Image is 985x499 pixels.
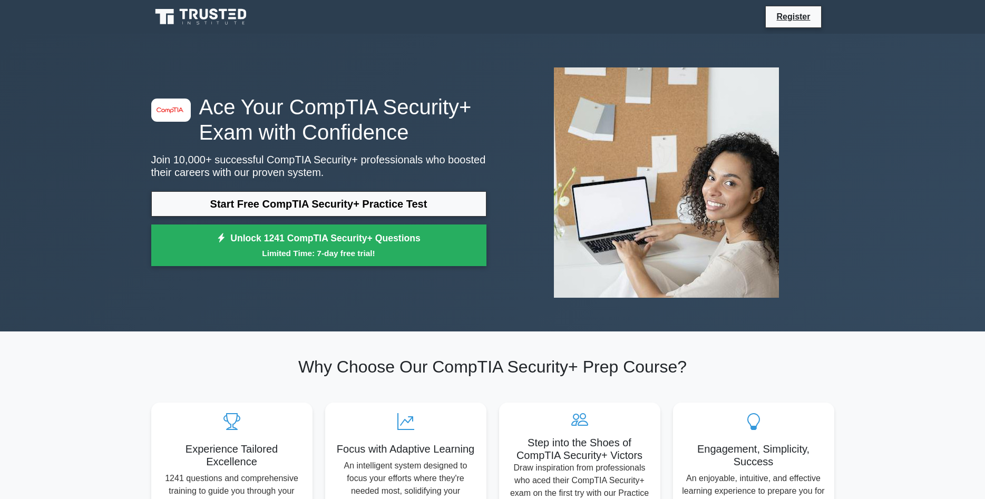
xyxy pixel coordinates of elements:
[160,443,304,468] h5: Experience Tailored Excellence
[334,443,478,455] h5: Focus with Adaptive Learning
[151,94,486,145] h1: Ace Your CompTIA Security+ Exam with Confidence
[151,191,486,217] a: Start Free CompTIA Security+ Practice Test
[151,357,834,377] h2: Why Choose Our CompTIA Security+ Prep Course?
[151,153,486,179] p: Join 10,000+ successful CompTIA Security+ professionals who boosted their careers with our proven...
[151,224,486,267] a: Unlock 1241 CompTIA Security+ QuestionsLimited Time: 7-day free trial!
[681,443,826,468] h5: Engagement, Simplicity, Success
[164,247,473,259] small: Limited Time: 7-day free trial!
[770,10,816,23] a: Register
[508,436,652,462] h5: Step into the Shoes of CompTIA Security+ Victors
